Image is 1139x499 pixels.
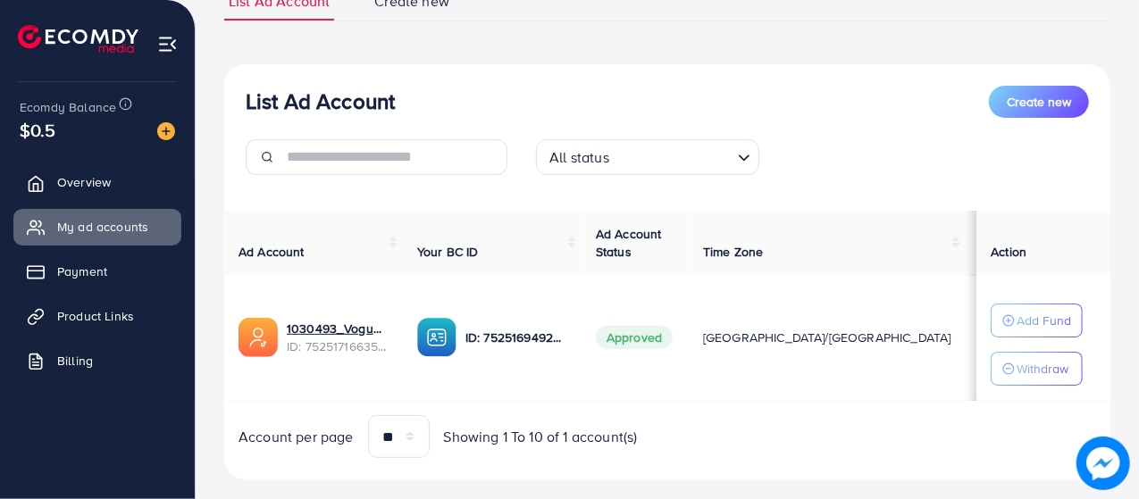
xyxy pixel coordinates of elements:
span: Account per page [239,427,354,447]
span: Ad Account Status [596,225,662,261]
span: Create new [1007,93,1071,111]
a: Billing [13,343,181,378]
span: Payment [57,262,107,280]
span: $0.5 [20,117,56,143]
span: ID: 7525171663521169425 [287,337,389,355]
span: Ecomdy Balance [20,98,116,116]
span: Showing 1 To 10 of 1 account(s) [444,427,638,447]
a: Payment [13,254,181,289]
p: ID: 7525169492788625426 [465,327,567,348]
span: Overview [57,173,111,191]
button: Withdraw [991,352,1083,386]
span: Ad Account [239,243,305,261]
img: image [157,122,175,140]
span: Your BC ID [417,243,479,261]
span: Action [991,243,1026,261]
a: Product Links [13,298,181,334]
p: Add Fund [1017,310,1071,331]
img: image [1076,437,1130,490]
h3: List Ad Account [246,88,395,114]
img: menu [157,34,178,54]
span: All status [546,145,613,170]
img: ic-ba-acc.ded83a64.svg [417,318,456,357]
img: ic-ads-acc.e4c84228.svg [239,318,278,357]
input: Search for option [615,141,731,170]
div: <span class='underline'>1030493_Vogueofficialstore_1752090569997</span></br>7525171663521169425 [287,320,389,356]
span: Approved [596,326,673,349]
a: 1030493_Vogueofficialstore_1752090569997 [287,320,389,337]
p: Withdraw [1017,358,1068,379]
button: Add Fund [991,304,1083,337]
span: Billing [57,352,93,370]
span: My ad accounts [57,218,148,236]
span: Product Links [57,307,134,325]
span: [GEOGRAPHIC_DATA]/[GEOGRAPHIC_DATA] [703,329,951,346]
button: Create new [989,86,1089,118]
span: Time Zone [703,243,763,261]
div: Search for option [536,139,759,175]
a: Overview [13,164,181,200]
a: My ad accounts [13,209,181,245]
img: logo [18,25,138,53]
